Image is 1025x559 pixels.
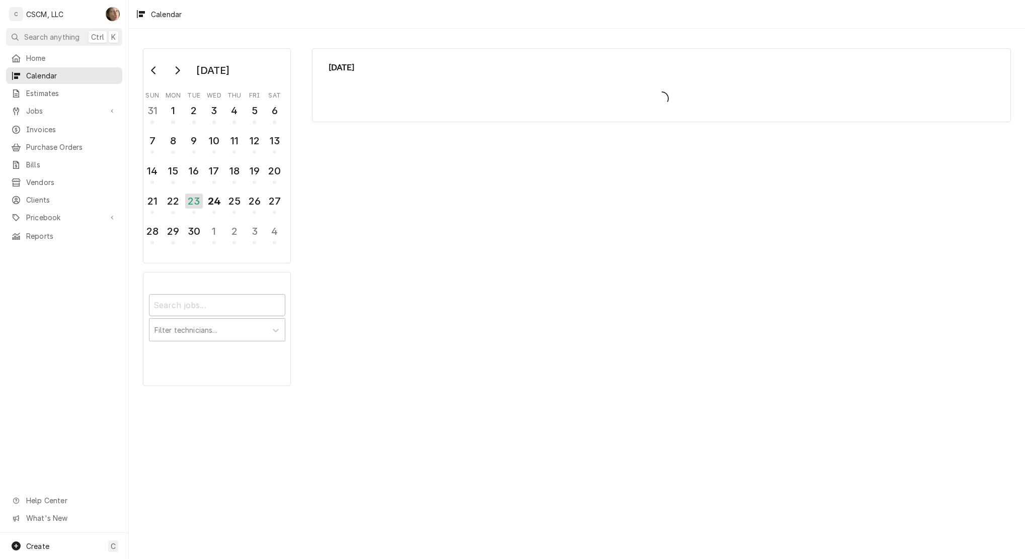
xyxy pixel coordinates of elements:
div: Calendar Filters [149,285,285,352]
div: 21 [144,194,160,209]
span: Ctrl [91,32,104,42]
span: Invoices [26,124,117,135]
th: Saturday [265,88,285,100]
div: 15 [165,163,181,178]
div: 25 [226,194,242,209]
th: Tuesday [184,88,204,100]
a: Bills [6,156,122,173]
div: 12 [247,133,262,148]
span: [DATE] [329,61,995,74]
th: Sunday [142,88,163,100]
div: 19 [247,163,262,178]
div: 6 [267,103,282,118]
span: Pricebook [26,212,102,223]
a: Invoices [6,121,122,138]
div: Calendar Calendar [312,48,1011,122]
div: 26 [247,194,262,209]
div: 14 [144,163,160,178]
div: 13 [267,133,282,148]
div: 1 [206,224,222,239]
a: Estimates [6,85,122,102]
div: 17 [206,163,222,178]
span: C [111,541,116,551]
span: Reports [26,231,117,241]
a: Reports [6,228,122,244]
span: Loading... [329,88,995,109]
th: Thursday [224,88,245,100]
span: Clients [26,195,117,205]
div: Calendar Day Picker [143,48,291,263]
div: 2 [226,224,242,239]
div: 27 [267,194,282,209]
div: 2 [186,103,202,118]
div: 11 [226,133,242,148]
div: 31 [144,103,160,118]
button: Go to next month [167,62,187,78]
a: Home [6,50,122,66]
div: 20 [267,163,282,178]
a: Go to Help Center [6,492,122,509]
span: Purchase Orders [26,142,117,152]
span: Help Center [26,495,116,506]
div: 5 [247,103,262,118]
div: 3 [247,224,262,239]
span: Jobs [26,106,102,116]
input: Search jobs... [149,294,285,316]
div: 7 [144,133,160,148]
th: Friday [245,88,265,100]
span: Home [26,53,117,63]
a: Go to Pricebook [6,209,122,226]
button: Go to previous month [144,62,164,78]
div: [DATE] [193,62,233,79]
div: 4 [267,224,282,239]
div: C [9,7,23,21]
div: 16 [186,163,202,178]
th: Monday [163,88,184,100]
div: 28 [144,224,160,239]
th: Wednesday [204,88,224,100]
div: 1 [165,103,181,118]
div: 10 [206,133,222,148]
a: Purchase Orders [6,139,122,155]
div: 29 [165,224,181,239]
span: Bills [26,159,117,170]
span: Create [26,542,49,550]
div: CSCM, LLC [26,9,63,20]
div: SH [106,7,120,21]
a: Calendar [6,67,122,84]
div: 3 [206,103,222,118]
span: Search anything [24,32,80,42]
a: Clients [6,192,122,208]
div: Serra Heyen's Avatar [106,7,120,21]
div: 22 [165,194,181,209]
a: Vendors [6,174,122,191]
a: Go to Jobs [6,103,122,119]
span: Calendar [26,70,117,81]
button: Search anythingCtrlK [6,28,122,46]
div: 18 [226,163,242,178]
div: 8 [165,133,181,148]
div: 4 [226,103,242,118]
div: 9 [186,133,202,148]
span: Estimates [26,88,117,99]
span: What's New [26,513,116,523]
div: 24 [206,194,222,209]
div: Calendar Filters [143,272,291,386]
span: Vendors [26,177,117,188]
div: 23 [185,194,203,209]
a: Go to What's New [6,510,122,526]
div: 30 [186,224,202,239]
span: K [111,32,116,42]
